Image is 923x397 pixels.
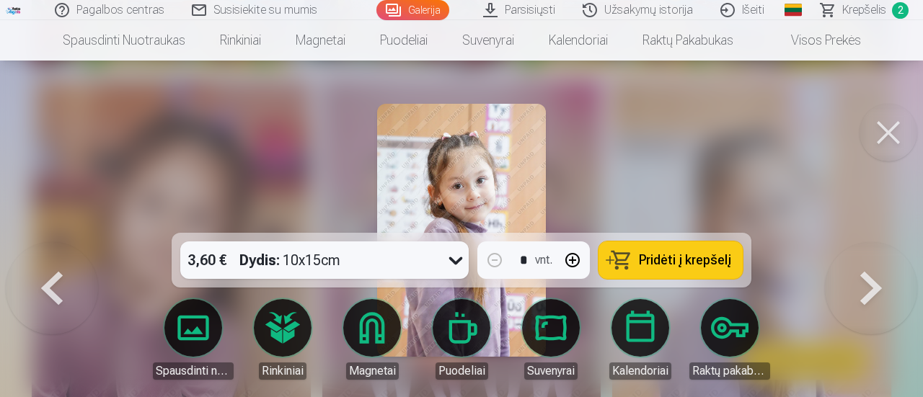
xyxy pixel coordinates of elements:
[242,299,323,380] a: Rinkiniai
[599,241,743,279] button: Pridėti į krepšelį
[436,362,488,380] div: Puodeliai
[239,250,280,270] strong: Dydis :
[45,20,203,61] a: Spausdinti nuotraukas
[625,20,751,61] a: Raktų pakabukas
[639,254,731,267] span: Pridėti į krepšelį
[278,20,363,61] a: Magnetai
[153,362,234,380] div: Spausdinti nuotraukas
[531,20,625,61] a: Kalendoriai
[524,362,578,380] div: Suvenyrai
[689,299,770,380] a: Raktų pakabukas
[892,2,909,19] span: 2
[332,299,412,380] a: Magnetai
[259,362,306,380] div: Rinkiniai
[535,251,552,269] div: vnt.
[239,241,340,279] div: 10x15cm
[689,362,770,380] div: Raktų pakabukas
[600,299,681,380] a: Kalendoriai
[6,6,22,14] img: /fa5
[445,20,531,61] a: Suvenyrai
[180,241,234,279] div: 3,60 €
[363,20,445,61] a: Puodeliai
[511,299,591,380] a: Suvenyrai
[751,20,878,61] a: Visos prekės
[153,299,234,380] a: Spausdinti nuotraukas
[346,362,399,380] div: Magnetai
[609,362,671,380] div: Kalendoriai
[842,1,886,19] span: Krepšelis
[203,20,278,61] a: Rinkiniai
[421,299,502,380] a: Puodeliai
